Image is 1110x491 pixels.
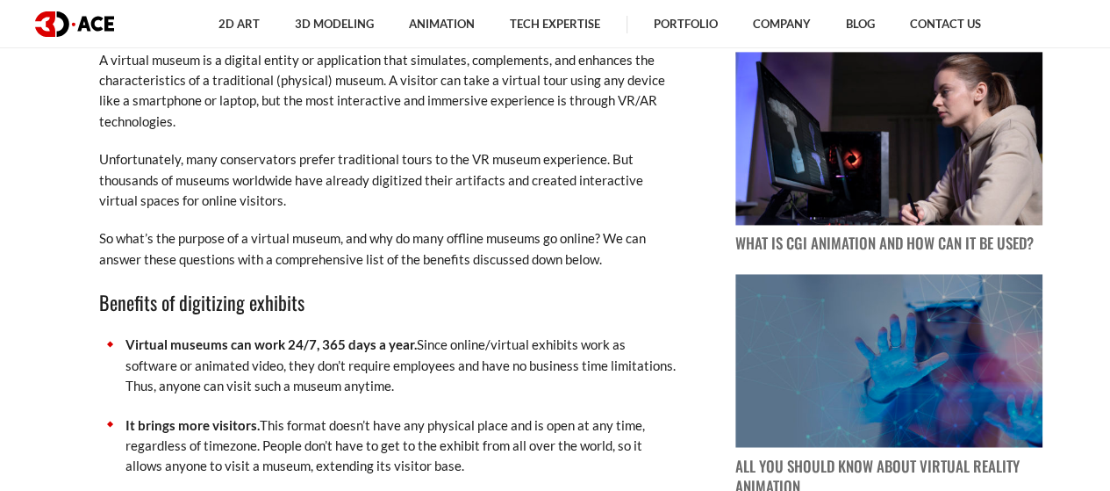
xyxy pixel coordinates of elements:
img: blog post image [735,52,1042,225]
a: blog post image What Is CGI Animation and How Can It Be Used? [735,52,1042,254]
p: Since online/virtual exhibits work as software or animated video, they don’t require employees an... [125,335,678,396]
p: This format doesn’t have any physical place and is open at any time, regardless of timezone. Peop... [125,415,678,476]
img: logo dark [35,11,114,37]
strong: Virtual museums can work 24/7, 365 days a year. [125,336,417,352]
p: Unfortunately, many conservators prefer traditional tours to the VR museum experience. But thousa... [99,149,678,211]
p: A virtual museum is a digital entity or application that simulates, complements, and enhances the... [99,50,678,133]
strong: It brings more visitors. [125,416,260,432]
p: What Is CGI Animation and How Can It Be Used? [735,234,1042,254]
p: So what’s the purpose of a virtual museum, and why do many offline museums go online? We can answ... [99,228,678,270]
h3: Benefits of digitizing exhibits [99,287,678,317]
img: blog post image [735,274,1042,447]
